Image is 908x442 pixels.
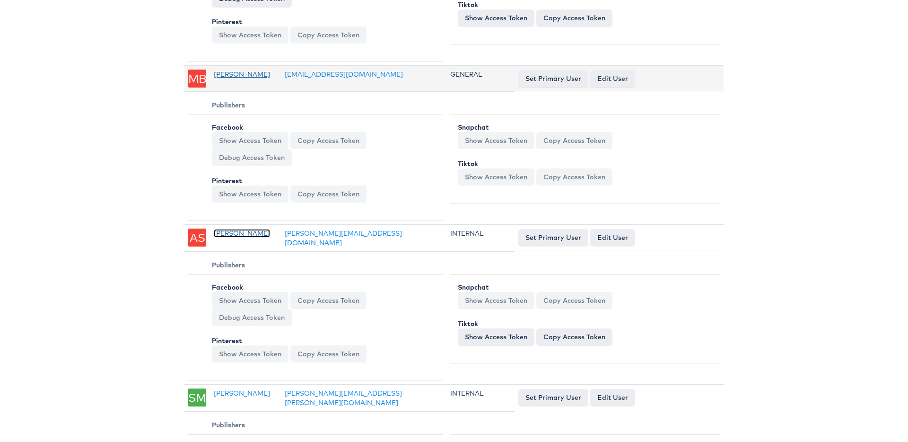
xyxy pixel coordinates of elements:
button: Copy Access Token [536,168,612,186]
a: Edit User [590,70,635,87]
div: MB [188,70,206,88]
button: Copy Access Token [536,132,612,149]
button: Show Access Token [212,292,288,309]
td: GENERAL [446,66,515,92]
td: INTERNAL [446,225,515,252]
a: Debug Access Token [212,149,292,166]
button: Copy Access Token [290,345,367,362]
button: Copy Access Token [290,186,367,203]
a: [PERSON_NAME] [214,229,270,238]
th: Publishers [188,256,443,275]
button: Copy Access Token [536,9,612,27]
b: Tiktok [458,319,478,328]
a: [PERSON_NAME][EMAIL_ADDRESS][DOMAIN_NAME] [285,229,402,247]
button: Show Access Token [212,186,288,203]
b: Tiktok [458,0,478,9]
button: Show Access Token [212,132,288,149]
button: Show Access Token [212,27,288,44]
button: Show Access Token [458,168,534,186]
div: AS [188,229,206,247]
a: [PERSON_NAME][EMAIL_ADDRESS][PERSON_NAME][DOMAIN_NAME] [285,389,402,407]
button: Copy Access Token [536,292,612,309]
button: Copy Access Token [290,27,367,44]
button: Show Access Token [458,292,534,309]
a: Edit User [590,229,635,246]
th: Publishers [188,96,443,115]
button: Show Access Token [458,328,534,345]
b: Facebook [212,123,243,132]
a: [PERSON_NAME] [214,70,270,79]
button: Set Primary User [518,70,588,87]
button: Show Access Token [458,132,534,149]
button: Show Access Token [212,345,288,362]
button: Set Primary User [518,229,588,246]
b: Pinterest [212,177,242,185]
a: Debug Access Token [212,309,292,326]
th: Publishers [188,415,443,435]
button: Show Access Token [458,9,534,27]
div: SM [188,389,206,407]
button: Copy Access Token [536,328,612,345]
button: Copy Access Token [290,292,367,309]
b: Pinterest [212,336,242,345]
a: [PERSON_NAME] [214,389,270,398]
a: [EMAIL_ADDRESS][DOMAIN_NAME] [285,70,403,79]
td: INTERNAL [446,385,515,412]
b: Tiktok [458,159,478,168]
b: Snapchat [458,123,489,132]
a: Edit User [590,389,635,406]
b: Snapchat [458,283,489,292]
b: Pinterest [212,18,242,26]
b: Facebook [212,283,243,292]
button: Copy Access Token [290,132,367,149]
button: Set Primary User [518,389,588,406]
